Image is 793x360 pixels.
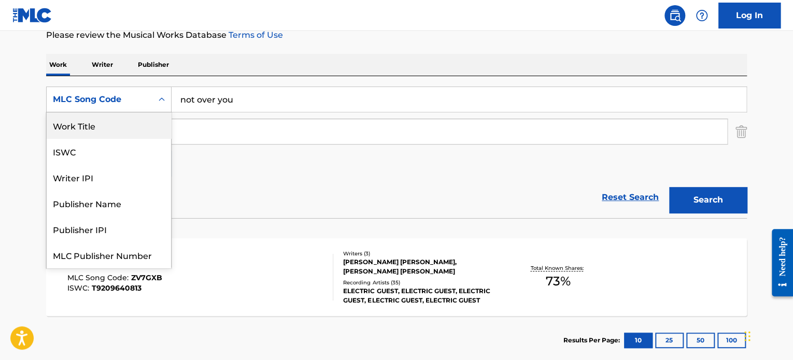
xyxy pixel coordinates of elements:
[226,30,283,40] a: Terms of Use
[744,321,750,352] div: Drag
[67,273,131,282] span: MLC Song Code :
[696,9,708,22] img: help
[741,310,793,360] iframe: Chat Widget
[47,190,171,216] div: Publisher Name
[67,283,92,293] span: ISWC :
[46,29,747,41] p: Please review the Musical Works Database
[135,54,172,76] p: Publisher
[343,286,500,305] div: ELECTRIC GUEST, ELECTRIC GUEST, ELECTRIC GUEST, ELECTRIC GUEST, ELECTRIC GUEST
[89,54,116,76] p: Writer
[530,264,586,272] p: Total Known Shares:
[92,283,141,293] span: T9209640813
[624,333,653,348] button: 10
[47,138,171,164] div: ISWC
[597,186,664,209] a: Reset Search
[46,238,747,316] a: ZEROMLC Song Code:ZV7GXBISWC:T9209640813Writers (3)[PERSON_NAME] [PERSON_NAME], [PERSON_NAME] [PE...
[735,119,747,145] img: Delete Criterion
[343,250,500,257] div: Writers ( 3 )
[718,3,781,28] a: Log In
[691,5,712,26] div: Help
[563,336,622,345] p: Results Per Page:
[669,187,747,213] button: Search
[47,242,171,268] div: MLC Publisher Number
[12,8,52,23] img: MLC Logo
[764,221,793,305] iframe: Resource Center
[546,272,571,291] span: 73 %
[47,164,171,190] div: Writer IPI
[343,279,500,286] div: Recording Artists ( 35 )
[47,216,171,242] div: Publisher IPI
[47,112,171,138] div: Work Title
[717,333,746,348] button: 100
[686,333,715,348] button: 50
[131,273,162,282] span: ZV7GXB
[655,333,684,348] button: 25
[46,54,70,76] p: Work
[669,9,681,22] img: search
[53,93,146,106] div: MLC Song Code
[46,87,747,218] form: Search Form
[343,257,500,276] div: [PERSON_NAME] [PERSON_NAME], [PERSON_NAME] [PERSON_NAME]
[664,5,685,26] a: Public Search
